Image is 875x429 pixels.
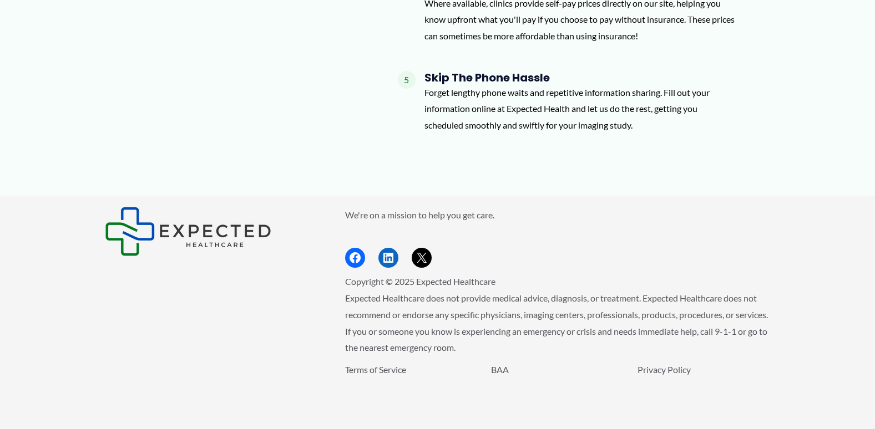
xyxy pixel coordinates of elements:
[398,71,416,89] span: 5
[345,364,406,375] a: Terms of Service
[105,207,317,256] aside: Footer Widget 1
[345,207,771,268] aside: Footer Widget 2
[424,71,735,84] h4: Skip the Phone Hassle
[345,276,495,287] span: Copyright © 2025 Expected Healthcare
[345,207,771,223] p: We're on a mission to help you get care.
[345,361,771,403] aside: Footer Widget 3
[638,364,691,375] a: Privacy Policy
[105,207,271,256] img: Expected Healthcare Logo - side, dark font, small
[345,293,768,353] span: Expected Healthcare does not provide medical advice, diagnosis, or treatment. Expected Healthcare...
[424,84,735,134] p: Forget lengthy phone waits and repetitive information sharing. Fill out your information online a...
[491,364,509,375] a: BAA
